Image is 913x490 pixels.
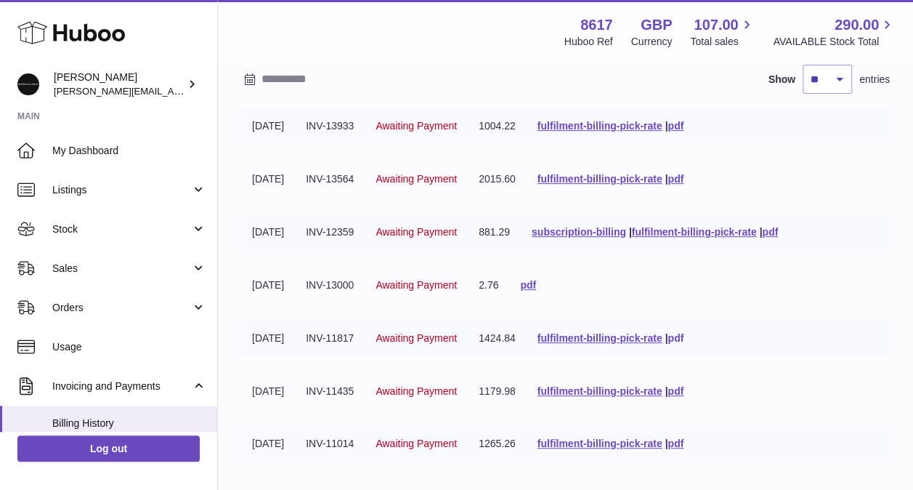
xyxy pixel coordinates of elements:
[295,426,365,462] td: INV-11014
[52,379,191,393] span: Invoicing and Payments
[52,222,191,236] span: Stock
[759,226,762,238] span: |
[52,417,206,430] span: Billing History
[667,438,683,449] a: pdf
[690,15,755,49] a: 107.00 Total sales
[295,108,365,144] td: INV-13933
[632,226,757,238] a: fulfilment-billing-pick-rate
[52,144,206,158] span: My Dashboard
[54,85,369,97] span: [PERSON_NAME][EMAIL_ADDRESS][PERSON_NAME][DOMAIN_NAME]
[52,301,191,315] span: Orders
[665,385,667,397] span: |
[376,279,457,291] span: Awaiting Payment
[241,214,295,250] td: [DATE]
[17,435,200,462] a: Log out
[537,438,662,449] a: fulfilment-billing-pick-rate
[376,120,457,132] span: Awaiting Payment
[667,173,683,185] a: pdf
[537,173,662,185] a: fulfilment-billing-pick-rate
[532,226,626,238] a: subscription-billing
[468,321,527,356] td: 1424.84
[537,120,662,132] a: fulfilment-billing-pick-rate
[773,35,896,49] span: AVAILABLE Stock Total
[468,268,509,303] td: 2.76
[295,214,365,250] td: INV-12359
[17,73,39,95] img: Laura.knight@finacta.com
[641,15,672,35] strong: GBP
[835,15,879,35] span: 290.00
[468,214,521,250] td: 881.29
[295,161,365,197] td: INV-13564
[376,226,457,238] span: Awaiting Payment
[468,374,527,409] td: 1179.98
[537,385,662,397] a: fulfilment-billing-pick-rate
[376,385,457,397] span: Awaiting Payment
[376,332,457,344] span: Awaiting Payment
[52,262,191,276] span: Sales
[376,173,457,185] span: Awaiting Payment
[241,108,295,144] td: [DATE]
[520,279,536,291] a: pdf
[629,226,632,238] span: |
[773,15,896,49] a: 290.00 AVAILABLE Stock Total
[859,73,890,87] span: entries
[468,161,527,197] td: 2015.60
[631,35,673,49] div: Currency
[667,120,683,132] a: pdf
[241,374,295,409] td: [DATE]
[376,438,457,449] span: Awaiting Payment
[694,15,738,35] span: 107.00
[667,332,683,344] a: pdf
[295,268,365,303] td: INV-13000
[665,173,667,185] span: |
[52,340,206,354] span: Usage
[690,35,755,49] span: Total sales
[468,426,527,462] td: 1265.26
[241,161,295,197] td: [DATE]
[52,183,191,197] span: Listings
[241,268,295,303] td: [DATE]
[537,332,662,344] a: fulfilment-billing-pick-rate
[580,15,613,35] strong: 8617
[564,35,613,49] div: Huboo Ref
[295,374,365,409] td: INV-11435
[667,385,683,397] a: pdf
[762,226,778,238] a: pdf
[665,120,667,132] span: |
[468,108,527,144] td: 1004.22
[241,426,295,462] td: [DATE]
[665,438,667,449] span: |
[241,321,295,356] td: [DATE]
[768,73,795,87] label: Show
[665,332,667,344] span: |
[295,321,365,356] td: INV-11817
[54,71,184,98] div: [PERSON_NAME]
